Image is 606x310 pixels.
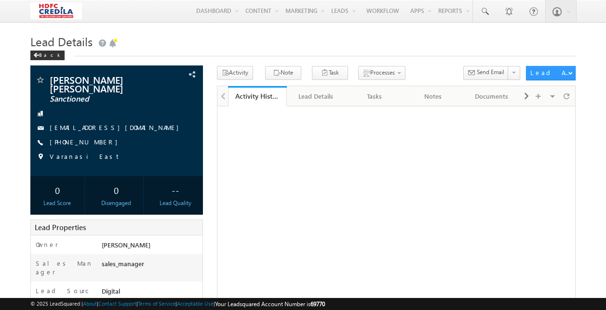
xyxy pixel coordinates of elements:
[150,181,200,199] div: --
[30,51,65,60] div: Back
[353,90,395,102] div: Tasks
[295,90,337,102] div: Lead Details
[526,66,576,80] button: Lead Actions
[477,68,504,77] span: Send Email
[50,75,156,92] span: [PERSON_NAME] [PERSON_NAME]
[30,299,325,309] span: © 2025 LeadSquared | | | | |
[33,181,82,199] div: 0
[177,300,214,307] a: Acceptable Use
[138,300,175,307] a: Terms of Service
[33,199,82,207] div: Lead Score
[265,66,301,80] button: Note
[30,2,82,19] img: Custom Logo
[370,69,395,76] span: Processes
[228,86,287,106] a: Activity History
[412,90,454,102] div: Notes
[35,222,86,232] span: Lead Properties
[50,138,122,146] a: [PHONE_NUMBER]
[287,86,346,106] a: Lead Details
[530,68,571,77] div: Lead Actions
[50,152,121,162] span: Varanasi East
[312,66,348,80] button: Task
[463,66,509,80] button: Send Email
[217,66,253,80] button: Activity
[150,199,200,207] div: Lead Quality
[36,240,58,249] label: Owner
[98,300,136,307] a: Contact Support
[404,86,463,106] a: Notes
[30,34,93,49] span: Lead Details
[83,300,97,307] a: About
[102,241,150,249] span: [PERSON_NAME]
[99,286,202,300] div: Digital
[345,86,404,106] a: Tasks
[36,259,93,276] label: Sales Manager
[50,123,184,131] a: [EMAIL_ADDRESS][DOMAIN_NAME]
[358,66,405,80] button: Processes
[92,199,141,207] div: Disengaged
[50,94,156,104] span: Sanctioned
[30,50,69,58] a: Back
[463,86,522,106] a: Documents
[36,286,93,304] label: Lead Source
[215,300,325,308] span: Your Leadsquared Account Number is
[471,90,513,102] div: Documents
[92,181,141,199] div: 0
[235,91,280,101] div: Activity History
[310,300,325,308] span: 69770
[99,259,202,272] div: sales_manager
